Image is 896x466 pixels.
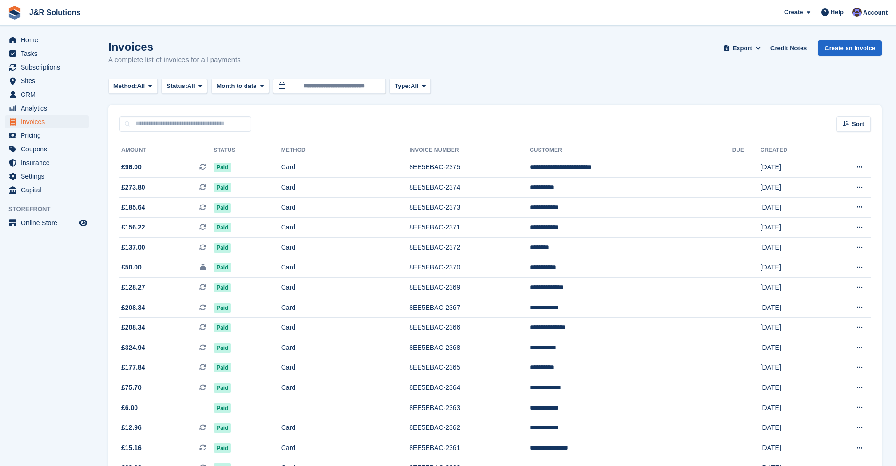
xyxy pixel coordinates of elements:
[761,318,824,338] td: [DATE]
[121,222,145,232] span: £156.22
[214,323,231,332] span: Paid
[761,238,824,258] td: [DATE]
[21,61,77,74] span: Subscriptions
[5,74,89,87] a: menu
[5,142,89,156] a: menu
[761,218,824,238] td: [DATE]
[21,156,77,169] span: Insurance
[722,40,763,56] button: Export
[21,142,77,156] span: Coupons
[214,143,281,158] th: Status
[5,115,89,128] a: menu
[281,378,409,398] td: Card
[214,163,231,172] span: Paid
[121,343,145,353] span: £324.94
[281,418,409,438] td: Card
[5,61,89,74] a: menu
[281,197,409,218] td: Card
[108,40,241,53] h1: Invoices
[121,243,145,253] span: £137.00
[409,338,530,358] td: 8EE5EBAC-2368
[216,81,256,91] span: Month to date
[121,443,142,453] span: £15.16
[5,33,89,47] a: menu
[78,217,89,229] a: Preview store
[21,88,77,101] span: CRM
[121,403,138,413] span: £6.00
[5,216,89,229] a: menu
[281,278,409,298] td: Card
[818,40,882,56] a: Create an Invoice
[5,170,89,183] a: menu
[121,182,145,192] span: £273.80
[21,74,77,87] span: Sites
[161,79,207,94] button: Status: All
[214,263,231,272] span: Paid
[5,47,89,60] a: menu
[214,343,231,353] span: Paid
[761,298,824,318] td: [DATE]
[5,88,89,101] a: menu
[281,238,409,258] td: Card
[281,143,409,158] th: Method
[121,303,145,313] span: £208.34
[121,203,145,213] span: £185.64
[761,158,824,178] td: [DATE]
[21,183,77,197] span: Capital
[121,283,145,292] span: £128.27
[214,183,231,192] span: Paid
[281,438,409,458] td: Card
[530,143,732,158] th: Customer
[214,383,231,393] span: Paid
[281,298,409,318] td: Card
[21,47,77,60] span: Tasks
[761,358,824,378] td: [DATE]
[389,79,431,94] button: Type: All
[409,378,530,398] td: 8EE5EBAC-2364
[409,158,530,178] td: 8EE5EBAC-2375
[409,398,530,418] td: 8EE5EBAC-2363
[852,119,864,129] span: Sort
[281,178,409,198] td: Card
[211,79,269,94] button: Month to date
[214,223,231,232] span: Paid
[761,258,824,278] td: [DATE]
[121,323,145,332] span: £208.34
[409,418,530,438] td: 8EE5EBAC-2362
[108,79,158,94] button: Method: All
[21,102,77,115] span: Analytics
[409,238,530,258] td: 8EE5EBAC-2372
[784,8,803,17] span: Create
[409,438,530,458] td: 8EE5EBAC-2361
[214,403,231,413] span: Paid
[761,178,824,198] td: [DATE]
[761,438,824,458] td: [DATE]
[121,383,142,393] span: £75.70
[409,298,530,318] td: 8EE5EBAC-2367
[281,158,409,178] td: Card
[214,283,231,292] span: Paid
[732,143,761,158] th: Due
[8,205,94,214] span: Storefront
[409,143,530,158] th: Invoice Number
[761,338,824,358] td: [DATE]
[409,178,530,198] td: 8EE5EBAC-2374
[214,303,231,313] span: Paid
[761,378,824,398] td: [DATE]
[21,216,77,229] span: Online Store
[5,156,89,169] a: menu
[5,129,89,142] a: menu
[214,443,231,453] span: Paid
[281,258,409,278] td: Card
[214,363,231,372] span: Paid
[409,318,530,338] td: 8EE5EBAC-2366
[409,278,530,298] td: 8EE5EBAC-2369
[21,129,77,142] span: Pricing
[409,218,530,238] td: 8EE5EBAC-2371
[761,143,824,158] th: Created
[761,278,824,298] td: [DATE]
[863,8,888,17] span: Account
[831,8,844,17] span: Help
[281,218,409,238] td: Card
[409,358,530,378] td: 8EE5EBAC-2365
